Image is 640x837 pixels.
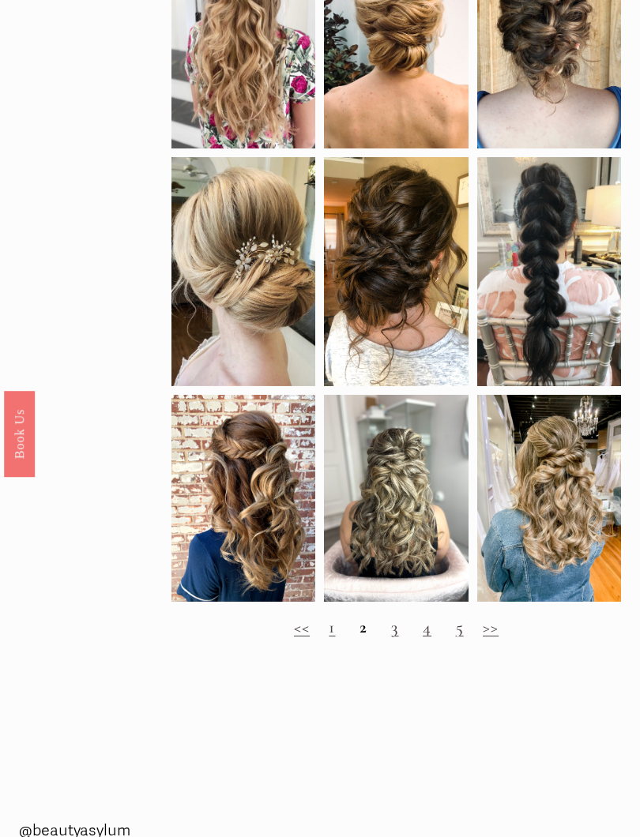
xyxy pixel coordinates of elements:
[483,617,499,637] a: >>
[360,617,367,637] strong: 2
[423,617,431,637] a: 4
[329,617,335,637] a: 1
[391,617,398,637] a: 3
[4,391,35,477] a: Book Us
[456,617,464,637] a: 5
[294,617,310,637] a: <<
